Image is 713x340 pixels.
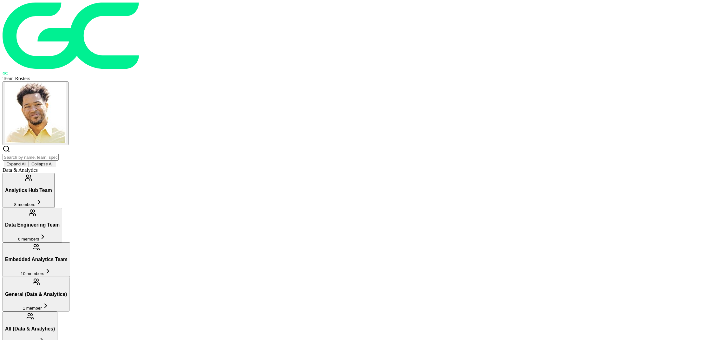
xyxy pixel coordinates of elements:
button: Embedded Analytics Team10 members [3,242,70,277]
span: 1 member [23,306,42,311]
h3: Embedded Analytics Team [5,257,68,262]
h3: Data Engineering Team [5,222,60,228]
span: 10 members [21,271,44,276]
button: General (Data & Analytics)1 member [3,277,69,311]
h3: Analytics Hub Team [5,188,52,193]
input: Search by name, team, specialty, or title... [3,154,59,161]
h3: General (Data & Analytics) [5,292,67,297]
button: Analytics Hub Team8 members [3,173,55,208]
span: Data & Analytics [3,167,38,173]
span: Team Rosters [3,76,30,81]
button: Expand All [4,161,29,167]
span: 6 members [18,237,39,241]
button: Collapse All [29,161,56,167]
span: 8 members [14,202,36,207]
h3: All (Data & Analytics) [5,326,55,332]
button: Data Engineering Team6 members [3,208,62,242]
